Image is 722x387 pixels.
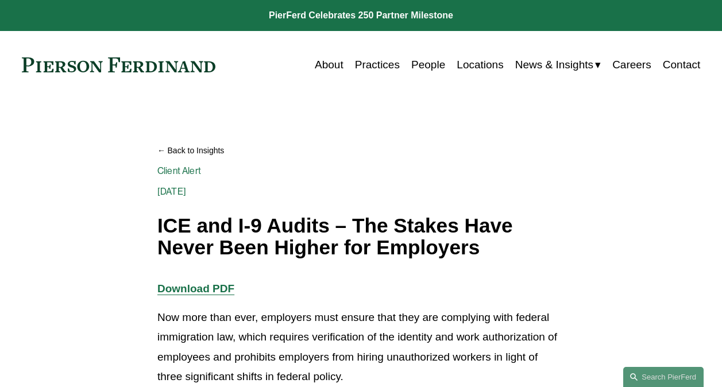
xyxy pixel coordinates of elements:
a: folder dropdown [515,54,601,76]
a: People [411,54,445,76]
a: Practices [355,54,400,76]
a: Client Alert [157,165,201,176]
a: Contact [663,54,700,76]
a: Locations [457,54,503,76]
h1: ICE and I-9 Audits – The Stakes Have Never Been Higher for Employers [157,215,565,259]
span: [DATE] [157,186,186,197]
p: Now more than ever, employers must ensure that they are complying with federal immigration law, w... [157,308,565,386]
a: Download PDF [157,282,234,295]
span: News & Insights [515,55,593,75]
a: Search this site [623,367,704,387]
a: About [315,54,343,76]
a: Back to Insights [157,141,565,160]
a: Careers [612,54,651,76]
